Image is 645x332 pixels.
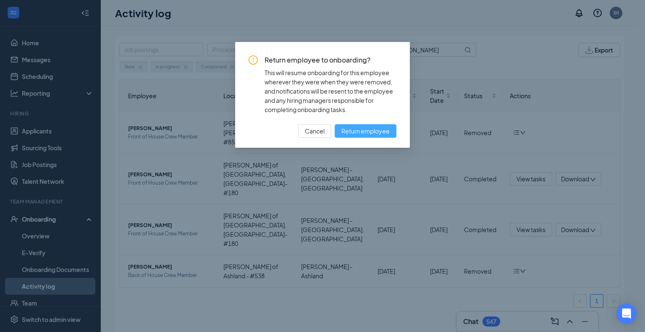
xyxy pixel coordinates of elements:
button: Cancel [298,124,331,138]
span: Return employee [341,126,390,136]
div: Open Intercom Messenger [616,303,637,324]
span: Cancel [305,126,325,136]
button: Return employee [335,124,396,138]
span: exclamation-circle [249,55,258,65]
span: Return employee to onboarding? [265,55,396,65]
div: This will resume onboarding for this employee wherever they were when they were removed, and noti... [265,68,396,114]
